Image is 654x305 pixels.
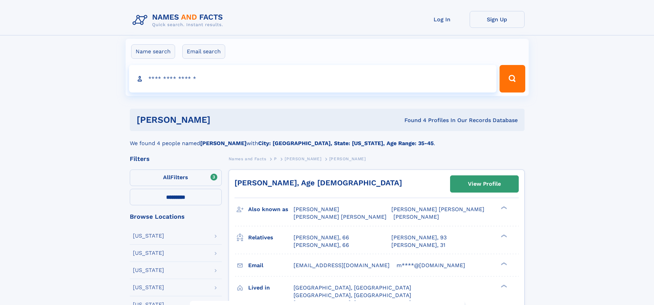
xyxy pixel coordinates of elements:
[294,262,390,269] span: [EMAIL_ADDRESS][DOMAIN_NAME]
[499,233,507,238] div: ❯
[294,241,349,249] a: [PERSON_NAME], 66
[133,285,164,290] div: [US_STATE]
[468,176,501,192] div: View Profile
[393,214,439,220] span: [PERSON_NAME]
[294,206,339,213] span: [PERSON_NAME]
[130,214,222,220] div: Browse Locations
[129,65,497,92] input: search input
[248,204,294,215] h3: Also known as
[450,176,518,192] a: View Profile
[182,44,225,59] label: Email search
[137,116,308,124] h1: [PERSON_NAME]
[133,250,164,256] div: [US_STATE]
[274,154,277,163] a: P
[285,154,321,163] a: [PERSON_NAME]
[130,170,222,186] label: Filters
[499,284,507,288] div: ❯
[130,11,229,30] img: Logo Names and Facts
[248,260,294,271] h3: Email
[294,234,349,241] a: [PERSON_NAME], 66
[274,156,277,161] span: P
[499,261,507,266] div: ❯
[133,268,164,273] div: [US_STATE]
[248,232,294,243] h3: Relatives
[329,156,366,161] span: [PERSON_NAME]
[133,233,164,239] div: [US_STATE]
[294,214,387,220] span: [PERSON_NAME] [PERSON_NAME]
[499,206,507,210] div: ❯
[229,154,266,163] a: Names and Facts
[470,11,525,28] a: Sign Up
[234,178,402,187] a: [PERSON_NAME], Age [DEMOGRAPHIC_DATA]
[415,11,470,28] a: Log In
[130,131,525,148] div: We found 4 people named with .
[131,44,175,59] label: Name search
[258,140,434,146] b: City: [GEOGRAPHIC_DATA], State: [US_STATE], Age Range: 35-45
[307,117,518,124] div: Found 4 Profiles In Our Records Database
[163,174,170,181] span: All
[391,234,447,241] a: [PERSON_NAME], 93
[285,156,321,161] span: [PERSON_NAME]
[248,282,294,294] h3: Lived in
[130,156,222,162] div: Filters
[294,292,411,298] span: [GEOGRAPHIC_DATA], [GEOGRAPHIC_DATA]
[391,241,445,249] a: [PERSON_NAME], 31
[500,65,525,92] button: Search Button
[391,206,484,213] span: [PERSON_NAME] [PERSON_NAME]
[294,284,411,291] span: [GEOGRAPHIC_DATA], [GEOGRAPHIC_DATA]
[200,140,246,146] b: [PERSON_NAME]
